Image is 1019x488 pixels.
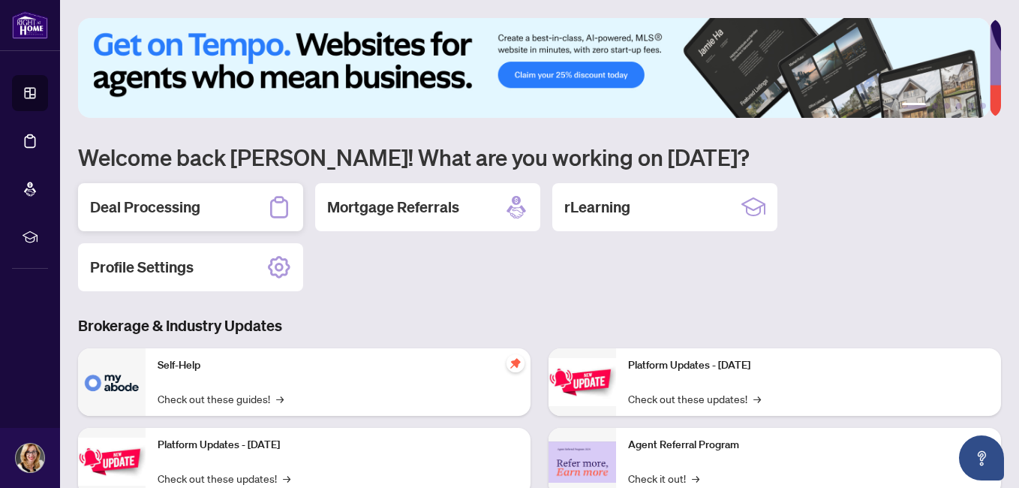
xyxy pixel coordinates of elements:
[78,143,1001,171] h1: Welcome back [PERSON_NAME]! What are you working on [DATE]?
[506,354,525,372] span: pushpin
[564,197,630,218] h2: rLearning
[283,470,290,486] span: →
[932,103,938,109] button: 2
[549,441,616,483] img: Agent Referral Program
[753,390,761,407] span: →
[959,435,1004,480] button: Open asap
[16,444,44,472] img: Profile Icon
[78,348,146,416] img: Self-Help
[78,18,990,118] img: Slide 0
[944,103,950,109] button: 3
[327,197,459,218] h2: Mortgage Referrals
[90,197,200,218] h2: Deal Processing
[902,103,926,109] button: 1
[980,103,986,109] button: 6
[628,470,699,486] a: Check it out!→
[628,437,989,453] p: Agent Referral Program
[628,390,761,407] a: Check out these updates!→
[628,357,989,374] p: Platform Updates - [DATE]
[692,470,699,486] span: →
[90,257,194,278] h2: Profile Settings
[78,438,146,485] img: Platform Updates - September 16, 2025
[276,390,284,407] span: →
[158,437,519,453] p: Platform Updates - [DATE]
[956,103,962,109] button: 4
[12,11,48,39] img: logo
[158,470,290,486] a: Check out these updates!→
[158,390,284,407] a: Check out these guides!→
[549,358,616,405] img: Platform Updates - June 23, 2025
[158,357,519,374] p: Self-Help
[968,103,974,109] button: 5
[78,315,1001,336] h3: Brokerage & Industry Updates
